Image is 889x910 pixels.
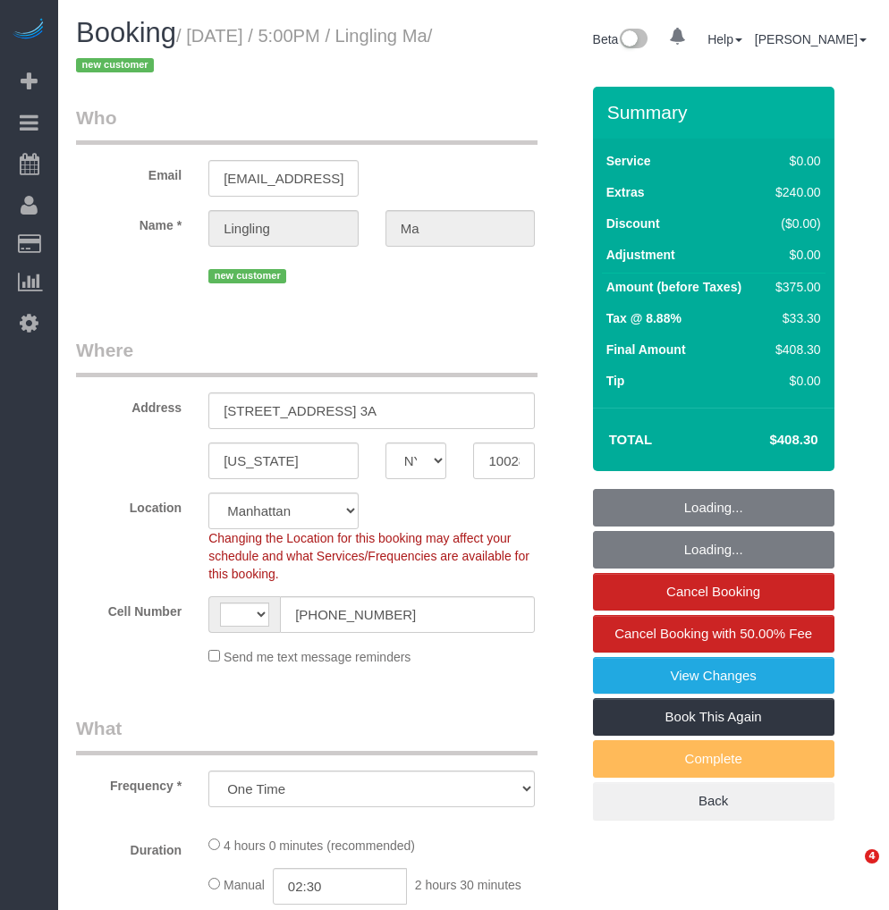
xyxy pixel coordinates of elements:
[63,493,195,517] label: Location
[768,309,820,327] div: $33.30
[609,432,653,447] strong: Total
[768,152,820,170] div: $0.00
[614,626,812,641] span: Cancel Booking with 50.00% Fee
[63,210,195,234] label: Name *
[76,337,538,377] legend: Where
[768,341,820,358] div: $408.30
[63,835,195,859] label: Duration
[606,278,741,296] label: Amount (before Taxes)
[224,838,415,853] span: 4 hours 0 minutes (recommended)
[63,160,195,184] label: Email
[76,105,538,145] legend: Who
[607,102,825,122] h3: Summary
[593,657,834,695] a: View Changes
[618,29,648,52] img: New interface
[593,615,834,653] a: Cancel Booking with 50.00% Fee
[63,771,195,795] label: Frequency *
[606,152,651,170] label: Service
[224,878,265,892] span: Manual
[606,341,686,358] label: Final Amount
[768,372,820,390] div: $0.00
[606,246,675,264] label: Adjustment
[208,269,286,283] span: new customer
[208,531,529,581] span: Changing the Location for this booking may affect your schedule and what Services/Frequencies are...
[415,878,521,892] span: 2 hours 30 minutes
[593,782,834,820] a: Back
[606,215,660,232] label: Discount
[208,442,359,479] input: City
[208,210,359,247] input: First Name
[76,26,432,76] small: / [DATE] / 5:00PM / Lingling Ma
[76,715,538,755] legend: What
[768,183,820,201] div: $240.00
[715,433,817,448] h4: $408.30
[224,650,411,664] span: Send me text message reminders
[63,596,195,620] label: Cell Number
[606,372,625,390] label: Tip
[606,183,645,201] label: Extras
[385,210,536,247] input: Last Name
[865,849,879,864] span: 4
[755,32,867,46] a: [PERSON_NAME]
[707,32,742,46] a: Help
[76,58,154,72] span: new customer
[76,17,176,48] span: Booking
[11,18,47,43] img: Automaid Logo
[606,309,682,327] label: Tax @ 8.88%
[593,32,648,46] a: Beta
[768,246,820,264] div: $0.00
[63,392,195,417] label: Address
[473,442,535,479] input: Zip Code
[208,160,359,197] input: Email
[768,215,820,232] div: ($0.00)
[828,849,871,892] iframe: Intercom live chat
[593,573,834,611] a: Cancel Booking
[768,278,820,296] div: $375.00
[593,698,834,736] a: Book This Again
[280,596,535,633] input: Cell Number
